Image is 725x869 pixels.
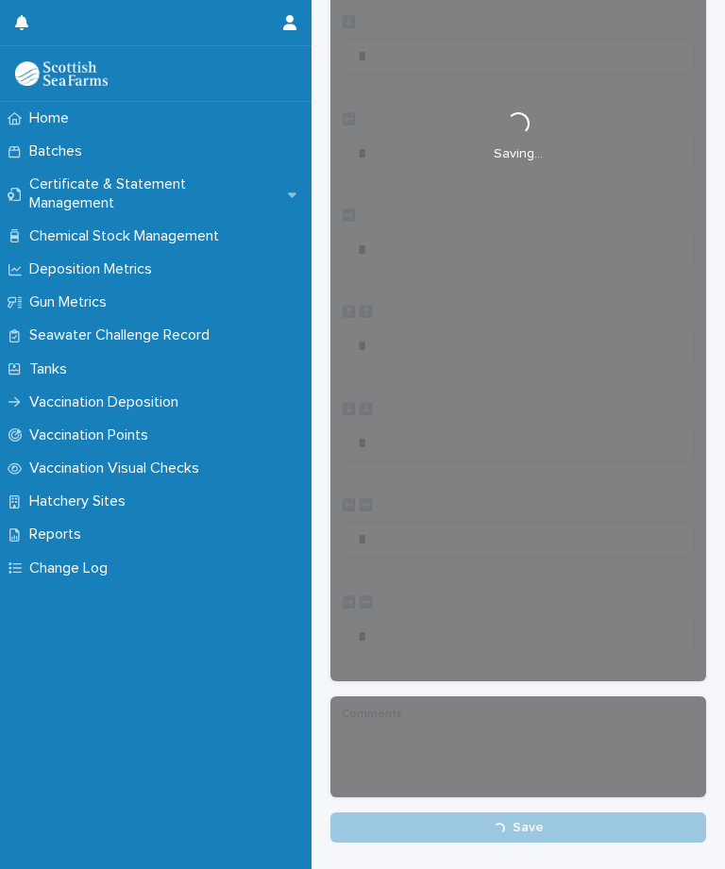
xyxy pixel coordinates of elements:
p: Certificate & Statement Management [22,175,288,211]
p: Deposition Metrics [22,260,167,278]
span: Save [513,821,544,834]
p: Seawater Challenge Record [22,326,225,344]
p: Home [22,109,84,127]
p: Hatchery Sites [22,493,141,510]
p: Vaccination Deposition [22,393,194,411]
button: Save [330,812,706,843]
p: Vaccination Points [22,426,163,444]
p: Vaccination Visual Checks [22,460,214,477]
p: Batches [22,142,97,160]
p: Chemical Stock Management [22,227,234,245]
p: Gun Metrics [22,293,122,311]
p: Tanks [22,360,82,378]
p: Saving… [494,146,543,162]
img: uOABhIYSsOPhGJQdTwEw [15,61,108,86]
p: Reports [22,526,96,543]
p: Change Log [22,560,123,577]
